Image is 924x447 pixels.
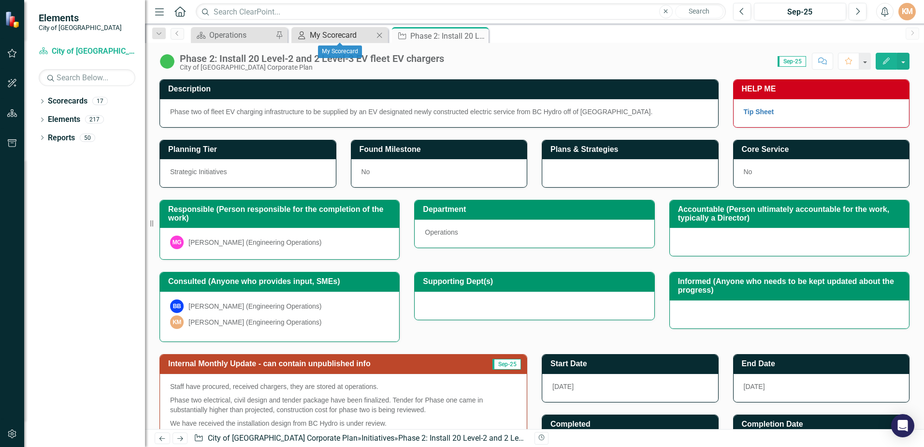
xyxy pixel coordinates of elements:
[678,205,904,222] h3: Accountable (Person ultimately accountable for the work, typically a Director)
[757,6,843,18] div: Sep-25
[361,168,370,176] span: No
[39,24,122,31] small: City of [GEOGRAPHIC_DATA]
[170,107,708,117] p: Phase two of fleet EV charging infrastructure to be supplied by an EV designated newly constructe...
[196,3,726,20] input: Search ClearPoint...
[742,420,905,429] h3: Completion Date
[550,420,713,429] h3: Completed
[742,359,905,368] h3: End Date
[168,85,713,93] h3: Description
[492,359,521,370] span: Sep-25
[170,168,227,176] span: Strategic Initiatives
[168,359,477,368] h3: Internal Monthly Update - can contain unpublished info
[188,301,321,311] div: [PERSON_NAME] (Engineering Operations)
[294,29,374,41] a: My Scorecard
[778,56,806,67] span: Sep-25
[744,168,752,176] span: No
[208,433,358,443] a: City of [GEOGRAPHIC_DATA] Corporate Plan
[552,383,574,390] span: [DATE]
[744,383,765,390] span: [DATE]
[360,145,522,154] h3: Found Milestone
[398,433,605,443] div: Phase 2: Install 20 Level-2 and 2 Level-3 EV fleet EV chargers
[180,64,444,71] div: City of [GEOGRAPHIC_DATA] Corporate Plan
[180,53,444,64] div: Phase 2: Install 20 Level-2 and 2 Level-3 EV fleet EV chargers
[209,29,273,41] div: Operations
[188,238,321,247] div: [PERSON_NAME] (Engineering Operations)
[742,85,905,93] h3: HELP ME
[170,299,184,313] div: BB
[318,45,362,58] div: My Scorecard
[48,114,80,125] a: Elements
[891,414,914,437] div: Open Intercom Messenger
[425,228,458,236] span: Operations
[550,145,713,154] h3: Plans & Strategies
[310,29,374,41] div: My Scorecard
[550,359,713,368] h3: Start Date
[39,69,135,86] input: Search Below...
[170,236,184,249] div: MG
[170,382,517,393] p: Staff have procured, received chargers, they are stored at operations.
[159,54,175,69] img: In Progress
[170,315,184,329] div: KM
[39,46,135,57] a: City of [GEOGRAPHIC_DATA] Corporate Plan
[5,11,22,28] img: ClearPoint Strategy
[188,317,321,327] div: [PERSON_NAME] (Engineering Operations)
[168,277,394,286] h3: Consulted (Anyone who provides input, SMEs)
[48,96,87,107] a: Scorecards
[423,277,649,286] h3: Supporting Dept(s)
[48,133,75,144] a: Reports
[754,3,846,20] button: Sep-25
[168,205,394,222] h3: Responsible (Person responsible for the completion of the work)
[80,134,95,142] div: 50
[168,145,331,154] h3: Planning Tier
[170,393,517,417] p: Phase two electrical, civil design and tender package have been finalized. Tender for Phase one c...
[678,277,904,294] h3: Informed (Anyone who needs to be kept updated about the progress)
[742,145,905,154] h3: Core Service
[85,116,104,124] div: 217
[194,433,527,444] div: » »
[898,3,916,20] button: KM
[675,5,723,18] button: Search
[689,7,709,15] span: Search
[39,12,122,24] span: Elements
[361,433,394,443] a: Initiatives
[744,108,774,116] a: Tip Sheet
[170,417,517,430] p: We have received the installation design from BC Hydro is under review.
[410,30,486,42] div: Phase 2: Install 20 Level-2 and 2 Level-3 EV fleet EV chargers
[193,29,273,41] a: Operations
[92,97,108,105] div: 17
[423,205,649,214] h3: Department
